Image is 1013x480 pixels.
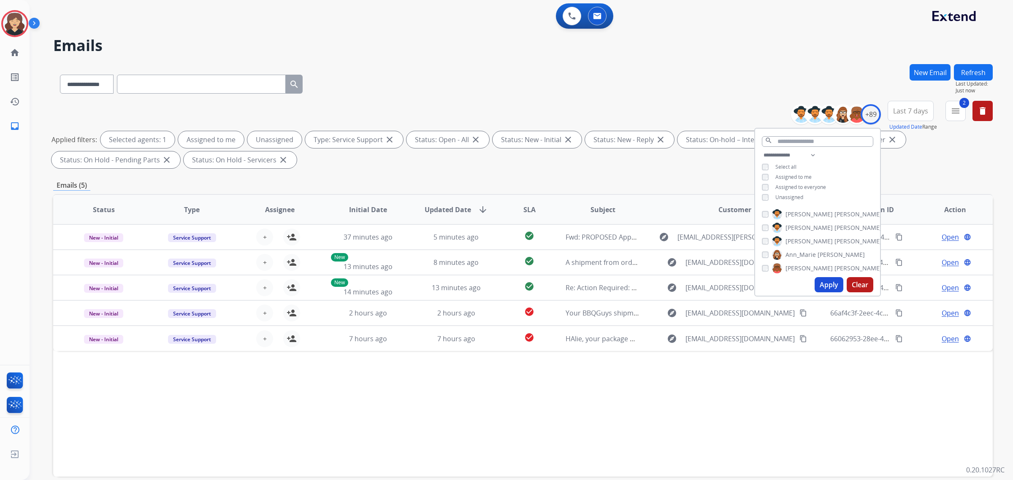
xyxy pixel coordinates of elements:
[10,121,20,131] mat-icon: inbox
[168,335,216,344] span: Service Support
[799,335,807,342] mat-icon: content_copy
[775,194,803,201] span: Unassigned
[344,232,393,242] span: 37 minutes ago
[954,64,993,81] button: Refresh
[590,205,615,215] span: Subject
[344,287,393,297] span: 14 minutes ago
[677,131,787,148] div: Status: On-hold – Internal
[478,205,488,215] mat-icon: arrow_downward
[524,281,534,291] mat-icon: check_circle
[263,283,267,293] span: +
[667,334,677,344] mat-icon: explore
[785,264,833,272] span: [PERSON_NAME]
[964,259,971,266] mat-icon: language
[667,283,677,293] mat-icon: explore
[964,233,971,241] mat-icon: language
[978,106,988,116] mat-icon: delete
[956,81,993,87] span: Last Updated:
[887,135,897,145] mat-icon: close
[3,12,27,35] img: avatar
[956,87,993,94] span: Just now
[523,205,536,215] span: SLA
[964,309,971,317] mat-icon: language
[677,232,802,242] span: [EMAIL_ADDRESS][PERSON_NAME][DOMAIN_NAME]
[256,229,273,245] button: +
[53,37,993,54] h2: Emails
[406,131,489,148] div: Status: Open - All
[775,183,826,191] span: Assigned to everyone
[84,309,123,318] span: New - Initial
[895,233,903,241] mat-icon: content_copy
[53,180,90,191] p: Emails (5)
[84,284,123,293] span: New - Initial
[834,210,882,218] span: [PERSON_NAME]
[888,101,934,121] button: Last 7 days
[349,334,387,343] span: 7 hours ago
[168,309,216,318] span: Service Support
[964,284,971,291] mat-icon: language
[566,232,769,242] span: Fwd: PROPOSED Appointment | [DATE] 14:00 | REPLY REQUIRED
[815,277,843,292] button: Apply
[263,232,267,242] span: +
[278,155,288,165] mat-icon: close
[178,131,244,148] div: Assigned to me
[959,98,969,108] span: 2
[51,151,180,168] div: Status: On Hold - Pending Parts
[895,284,903,291] mat-icon: content_copy
[685,283,795,293] span: [EMAIL_ADDRESS][DOMAIN_NAME]
[655,135,666,145] mat-icon: close
[942,334,959,344] span: Open
[349,205,387,215] span: Initial Date
[659,232,669,242] mat-icon: explore
[889,123,937,130] span: Range
[889,124,922,130] button: Updated Date
[51,135,97,145] p: Applied filters:
[433,258,479,267] span: 8 minutes ago
[566,334,685,343] span: HAlie, your package will arrive [DATE]!
[247,131,302,148] div: Unassigned
[256,305,273,321] button: +
[168,259,216,267] span: Service Support
[566,258,728,267] span: A shipment from order LI-207877 is out for delivery
[84,259,123,267] span: New - Initial
[263,308,267,318] span: +
[834,224,882,232] span: [PERSON_NAME]
[834,264,882,272] span: [PERSON_NAME]
[425,205,471,215] span: Updated Date
[437,334,475,343] span: 7 hours ago
[287,308,297,318] mat-icon: person_add
[785,251,816,259] span: Ann_Marie
[349,308,387,318] span: 2 hours ago
[344,262,393,271] span: 13 minutes ago
[256,330,273,347] button: +
[585,131,674,148] div: Status: New - Reply
[834,237,882,245] span: [PERSON_NAME]
[951,106,961,116] mat-icon: menu
[287,232,297,242] mat-icon: person_add
[563,135,573,145] mat-icon: close
[289,79,299,89] mat-icon: search
[162,155,172,165] mat-icon: close
[861,104,881,124] div: +89
[10,72,20,82] mat-icon: list_alt
[331,253,348,262] p: New
[818,251,865,259] span: [PERSON_NAME]
[93,205,115,215] span: Status
[184,151,297,168] div: Status: On Hold - Servicers
[945,101,966,121] button: 2
[256,279,273,296] button: +
[667,257,677,267] mat-icon: explore
[524,307,534,317] mat-icon: check_circle
[437,308,475,318] span: 2 hours ago
[10,97,20,107] mat-icon: history
[168,284,216,293] span: Service Support
[287,283,297,293] mat-icon: person_add
[830,334,959,343] span: 66062953-28ee-4beb-871f-ec2b26745738
[830,308,957,318] span: 66af4c3f-2eec-4c64-b164-4a04e1abb2d1
[942,308,959,318] span: Open
[895,259,903,266] mat-icon: content_copy
[305,131,403,148] div: Type: Service Support
[566,308,701,318] span: Your BBQGuys shipment is out for delivery
[10,48,20,58] mat-icon: home
[256,254,273,271] button: +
